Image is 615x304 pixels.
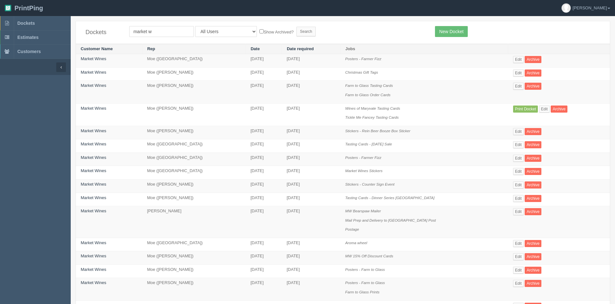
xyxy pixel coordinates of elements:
a: Market Wines [81,182,106,187]
a: Archive [525,141,541,148]
td: [DATE] [246,251,282,265]
a: Market Wines [81,155,106,160]
a: Archive [525,83,541,90]
a: Edit [513,155,524,162]
a: Edit [513,240,524,247]
i: Postage [345,227,359,231]
td: [DATE] [282,193,340,206]
td: [DATE] [282,103,340,126]
i: Farm to Glass Tasting Cards [345,83,393,88]
a: Archive [525,280,541,287]
a: Market Wines [81,70,106,75]
td: [DATE] [282,166,340,180]
a: Edit [513,253,524,260]
td: [DATE] [246,179,282,193]
i: MW 15% Off Discount Cards [345,254,393,258]
i: MW Bearspaw Mailer [345,209,381,213]
td: [DATE] [282,54,340,68]
a: Edit [513,83,524,90]
td: Moe ([PERSON_NAME]) [142,251,246,265]
td: [DATE] [282,251,340,265]
td: [DATE] [246,54,282,68]
i: Market Wines Stickers [345,169,383,173]
span: Dockets [17,21,35,26]
a: Market Wines [81,253,106,258]
a: Edit [513,168,524,175]
a: Market Wines [81,56,106,61]
a: Archive [525,155,541,162]
img: avatar_default-7531ab5dedf162e01f1e0bb0964e6a185e93c5c22dfe317fb01d7f8cd2b1632c.jpg [562,4,571,13]
td: Moe ([GEOGRAPHIC_DATA]) [142,152,246,166]
td: [DATE] [246,166,282,180]
i: Posters - Farm to Glass [345,281,385,285]
td: [DATE] [282,264,340,278]
a: Edit [513,141,524,148]
td: [PERSON_NAME] [142,206,246,238]
a: Archive [525,56,541,63]
td: [DATE] [282,278,340,300]
td: Moe ([GEOGRAPHIC_DATA]) [142,139,246,153]
td: [DATE] [282,67,340,81]
a: Market Wines [81,83,106,88]
td: [DATE] [282,139,340,153]
input: Customer Name [129,26,194,37]
a: Customer Name [81,46,113,51]
td: Moe ([PERSON_NAME]) [142,179,246,193]
i: Stickers - Rein Beer Booze Box Sticker [345,129,411,133]
td: [DATE] [282,126,340,139]
a: Edit [539,106,550,113]
td: [DATE] [246,126,282,139]
a: Archive [525,195,541,202]
th: Jobs [340,44,508,54]
a: Archive [525,208,541,215]
td: Moe ([PERSON_NAME]) [142,193,246,206]
img: logo-3e63b451c926e2ac314895c53de4908e5d424f24456219fb08d385ab2e579770.png [5,5,11,11]
td: Moe ([GEOGRAPHIC_DATA]) [142,54,246,68]
a: Date [251,46,260,51]
i: Posters - Farmer Fizz [345,155,381,160]
i: Posters - Farm to Glass [345,267,385,272]
td: [DATE] [282,238,340,251]
td: [DATE] [246,278,282,300]
a: Market Wines [81,168,106,173]
a: Market Wines [81,195,106,200]
td: [DATE] [246,152,282,166]
a: Edit [513,128,524,135]
a: Archive [525,181,541,189]
a: Market Wines [81,106,106,111]
a: Edit [513,181,524,189]
td: [DATE] [282,179,340,193]
td: Moe ([PERSON_NAME]) [142,126,246,139]
a: Archive [525,69,541,77]
td: [DATE] [246,238,282,251]
i: Stickers - Counter Sign Event [345,182,394,186]
td: [DATE] [246,81,282,103]
a: New Docket [435,26,467,37]
input: Search [296,27,316,36]
span: Estimates [17,35,39,40]
a: Archive [525,267,541,274]
a: Edit [513,208,524,215]
td: [DATE] [282,81,340,103]
td: Moe ([PERSON_NAME]) [142,67,246,81]
td: Moe ([PERSON_NAME]) [142,278,246,300]
i: Wines of Maryvale Tasting Cards [345,106,400,110]
a: Rep [147,46,155,51]
i: Farm to Glass Order Cards [345,93,391,97]
td: [DATE] [282,152,340,166]
i: Tasting Cards - [DATE] Sale [345,142,392,146]
a: Edit [513,69,524,77]
td: Moe ([GEOGRAPHIC_DATA]) [142,166,246,180]
label: Show Archived? [259,28,294,35]
a: Date required [287,46,314,51]
a: Archive [551,106,567,113]
i: Tickle Me Fancey Tasting Cards [345,115,399,119]
a: Market Wines [81,240,106,245]
a: Market Wines [81,142,106,146]
td: [DATE] [246,103,282,126]
td: Moe ([PERSON_NAME]) [142,264,246,278]
i: Tasting Cards - Dinner Series [GEOGRAPHIC_DATA] [345,196,435,200]
a: Archive [525,253,541,260]
a: Edit [513,56,524,63]
span: Customers [17,49,41,54]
